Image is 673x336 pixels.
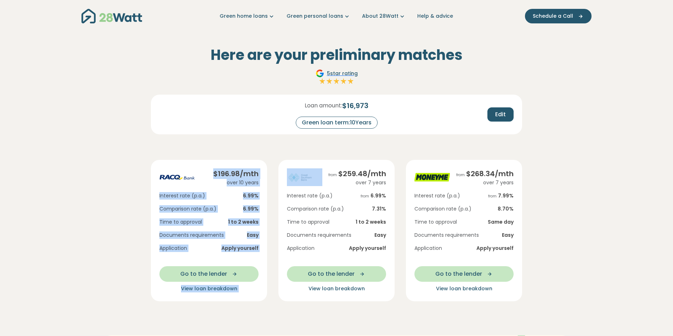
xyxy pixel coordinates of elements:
div: over 7 years [456,179,514,186]
span: Documents requirements [287,231,351,239]
span: Application [414,245,442,252]
a: About 28Watt [362,12,406,20]
img: Full star [340,78,347,85]
span: Apply yourself [349,245,386,252]
div: Green loan term: 10 Years [296,117,378,129]
img: 28Watt [81,9,142,23]
span: 6.99 % [243,192,259,200]
div: $ 268.34 /mth [456,168,514,179]
button: View loan breakdown [159,285,259,293]
span: Easy [374,231,386,239]
button: View loan breakdown [414,285,514,293]
span: 6.99 % [243,205,259,213]
img: Full star [347,78,354,85]
span: 5 star rating [327,70,358,77]
div: over 7 years [328,179,386,186]
img: Google [316,69,324,78]
span: 1 to 2 weeks [228,218,259,226]
span: Apply yourself [221,245,259,252]
img: Full star [326,78,333,85]
span: Application [159,245,187,252]
span: Edit [495,110,506,119]
span: Time to approval [287,218,329,226]
a: Green home loans [220,12,275,20]
span: View loan breakdown [309,285,365,292]
span: from [328,172,337,178]
a: Google5star ratingFull starFull starFull starFull starFull star [315,69,359,86]
span: $ 16,973 [342,100,368,111]
span: Comparison rate (p.a.) [414,205,471,213]
span: 8.70 % [498,205,514,213]
span: from [456,172,465,178]
span: Comparison rate (p.a.) [287,205,344,213]
span: Apply yourself [476,245,514,252]
span: Easy [247,231,259,239]
span: Loan amount: [305,101,342,110]
button: Edit [487,107,514,122]
span: 1 to 2 weeks [356,218,386,226]
div: $ 259.48 /mth [328,168,386,179]
h2: Here are your preliminary matches [151,46,522,63]
div: over 10 years [213,179,259,186]
span: Time to approval [159,218,202,226]
span: Interest rate (p.a.) [414,192,460,200]
button: Go to the lender [414,266,514,282]
span: from [361,194,369,199]
button: Go to the lender [159,266,259,282]
span: Interest rate (p.a.) [287,192,333,200]
span: Go to the lender [435,270,482,278]
iframe: Chat Widget [638,302,673,336]
span: Time to approval [414,218,457,226]
span: Comparison rate (p.a.) [159,205,216,213]
span: 7.31 % [372,205,386,213]
a: Green personal loans [287,12,351,20]
button: View loan breakdown [287,285,386,293]
img: moneyme logo [414,168,450,186]
img: Full star [333,78,340,85]
nav: Main navigation [81,7,592,25]
span: Interest rate (p.a.) [159,192,205,200]
span: Easy [502,231,514,239]
span: View loan breakdown [181,285,237,292]
span: 7.99 % [488,192,514,200]
span: Documents requirements [159,231,224,239]
div: $ 196.98 /mth [213,168,259,179]
span: View loan breakdown [436,285,492,292]
span: from [488,194,497,199]
span: Go to the lender [180,270,227,278]
span: 6.99 % [361,192,386,200]
img: great-southern logo [287,168,322,186]
img: racq-personal logo [159,168,195,186]
span: Application [287,245,315,252]
button: Schedule a Call [525,9,592,23]
span: Documents requirements [414,231,479,239]
span: Same day [488,218,514,226]
a: Help & advice [417,12,453,20]
button: Go to the lender [287,266,386,282]
img: Full star [319,78,326,85]
span: Go to the lender [308,270,355,278]
span: Schedule a Call [533,12,573,20]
